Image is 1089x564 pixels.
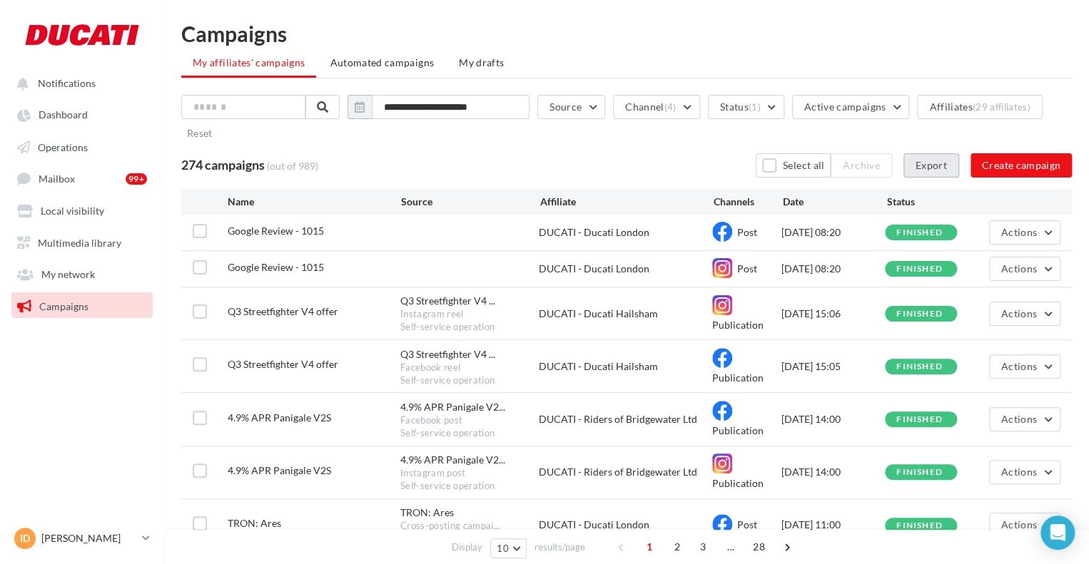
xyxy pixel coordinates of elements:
div: finished [896,228,943,237]
a: Multimedia library [9,229,156,255]
button: Channel(4) [613,95,699,119]
div: finished [896,415,943,424]
div: finished [896,468,943,477]
div: DUCATI - Ducati London [539,225,712,240]
span: Operations [38,140,88,153]
div: Channels [714,195,783,209]
span: Display [452,540,482,554]
span: Actions [1001,226,1037,238]
div: [DATE] 15:05 [781,359,886,374]
span: Actions [1001,518,1037,530]
span: 274 campaigns [181,157,265,173]
span: (4) [664,101,677,113]
div: Facebook post [400,414,539,427]
span: (1) [749,101,761,113]
span: Mailbox [39,173,75,185]
button: 10 [490,538,527,558]
span: Q3 Streetfighter V4 ... [400,294,495,308]
div: DUCATI - Riders of Bridgewater Ltd [539,465,712,479]
button: Actions [989,513,1060,537]
a: Mailbox 99+ [9,165,156,191]
button: Actions [989,220,1060,245]
button: Status(1) [708,95,784,119]
button: Notifications [9,70,150,96]
div: [DATE] 15:06 [781,307,886,321]
button: Actions [989,257,1060,281]
div: [DATE] 14:00 [781,465,886,479]
span: My network [41,268,95,280]
button: Active campaigns [792,95,910,119]
div: Instagram reel [400,308,539,321]
span: Campaigns [39,299,88,312]
button: Actions [989,460,1060,484]
span: Actions [1001,413,1037,425]
a: Dashboard [9,101,156,127]
div: DUCATI - Ducati London [539,262,712,276]
span: Q3 Streetfighter V4 offer [228,305,338,317]
div: Status [887,195,991,209]
span: 1 [638,535,661,558]
div: DUCATI - Ducati Hailsham [539,359,712,374]
button: Actions [989,302,1060,326]
span: TRON: Ares [228,517,281,529]
div: Self-service operation [400,427,539,440]
div: Affiliate [540,195,713,209]
div: Instagram post [400,467,539,480]
span: Q3 Streetfighter V4 ... [400,347,495,362]
button: Affiliates(29 affiliates) [917,95,1042,119]
span: 4.9% APR Panigale V2S [228,411,331,424]
div: Open Intercom Messenger [1040,516,1075,550]
button: Actions [989,407,1060,431]
div: finished [896,265,943,274]
div: [DATE] 11:00 [781,518,886,532]
a: My network [9,260,156,286]
div: finished [896,521,943,530]
span: Google Review - 1015 [228,261,324,273]
a: Campaigns [9,292,156,318]
span: Active campaigns [804,101,886,113]
span: ... [719,535,742,558]
div: DUCATI - Riders of Bridgewater Ltd [539,412,712,426]
span: Publication [712,477,764,489]
h1: Campaigns [181,23,1072,44]
div: Facebook reel [400,362,539,374]
span: Post [737,262,757,275]
span: ID [20,531,30,545]
button: Archive [831,153,891,178]
p: [PERSON_NAME] [41,531,136,545]
div: finished [896,362,943,371]
button: Create campaign [971,153,1072,178]
span: Actions [1001,360,1037,372]
button: Actions [989,354,1060,379]
span: Cross-posting campai... [400,520,500,533]
span: My drafts [459,56,504,68]
span: Notifications [38,77,96,89]
span: 10 [497,543,509,554]
div: Self-service operation [400,374,539,387]
button: Select all [756,153,831,178]
div: Self-service operation [400,321,539,334]
span: 3 [692,535,714,558]
div: [DATE] 14:00 [781,412,886,426]
span: Publication [712,318,764,330]
span: Automated campaigns [330,56,434,68]
span: results/page [535,540,585,554]
span: 28 [747,535,771,558]
div: Self-service operation [400,480,539,493]
span: Multimedia library [38,236,121,248]
a: Local visibility [9,197,156,222]
span: Actions [1001,466,1037,478]
span: 2 [666,535,689,558]
div: 99+ [126,173,147,185]
div: DUCATI - Ducati Hailsham [539,307,712,321]
span: Dashboard [39,109,88,121]
div: Date [783,195,887,209]
div: Name [228,195,401,209]
div: [DATE] 08:20 [781,262,886,276]
span: Post [737,518,757,530]
div: (29 affiliates) [973,101,1030,113]
a: Operations [9,133,156,159]
div: TRON: Ares [400,506,454,520]
div: finished [896,309,943,319]
span: 4.9% APR Panigale V2S [228,464,331,476]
